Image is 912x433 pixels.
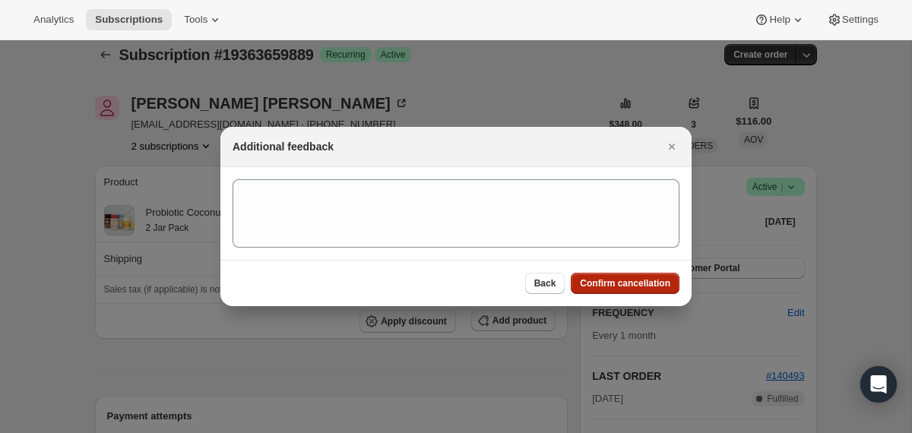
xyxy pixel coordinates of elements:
span: Subscriptions [95,14,163,26]
button: Help [745,9,814,30]
span: Settings [842,14,879,26]
button: Confirm cancellation [571,273,679,294]
button: Back [525,273,565,294]
span: Analytics [33,14,74,26]
span: Back [534,277,556,289]
h2: Additional feedback [233,139,334,154]
button: Subscriptions [86,9,172,30]
div: Open Intercom Messenger [860,366,897,403]
span: Help [769,14,790,26]
button: Settings [818,9,888,30]
span: Tools [184,14,207,26]
button: Tools [175,9,232,30]
button: Analytics [24,9,83,30]
button: Close [661,136,682,157]
span: Confirm cancellation [580,277,670,289]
